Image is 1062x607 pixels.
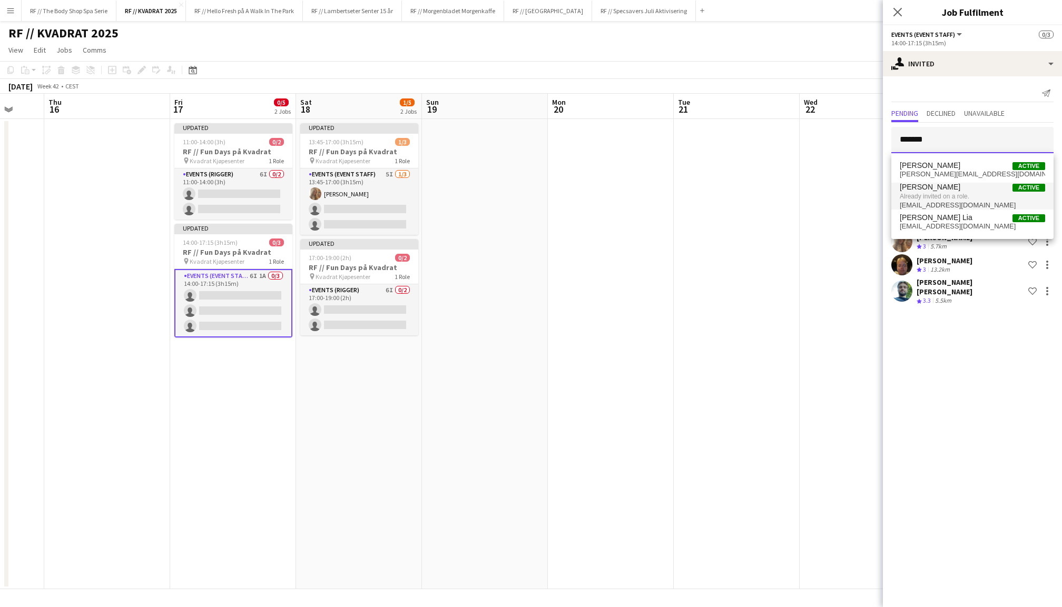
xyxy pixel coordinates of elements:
[891,31,963,38] button: Events (Event Staff)
[48,97,62,107] span: Thu
[174,247,292,257] h3: RF // Fun Days på Kvadrat
[802,103,818,115] span: 22
[300,147,418,156] h3: RF // Fun Days på Kvadrat
[804,97,818,107] span: Wed
[8,81,33,92] div: [DATE]
[891,39,1054,47] div: 14:00-17:15 (3h15m)
[269,238,284,246] span: 0/3
[309,254,351,262] span: 17:00-19:00 (2h)
[900,222,1045,231] span: celine.virik.lia@gmail.com
[174,269,292,337] app-card-role: Events (Event Staff)6I1A0/314:00-17:15 (3h15m)
[174,168,292,220] app-card-role: Events (Rigger)6I0/211:00-14:00 (3h)
[190,257,244,265] span: Kvadrat Kjøpesenter
[174,123,292,220] app-job-card: Updated11:00-14:00 (3h)0/2RF // Fun Days på Kvadrat Kvadrat Kjøpesenter1 RoleEvents (Rigger)6I0/2...
[933,296,953,305] div: 5.5km
[923,296,931,304] span: 3.3
[928,242,949,251] div: 5.7km
[883,5,1062,19] h3: Job Fulfilment
[300,97,312,107] span: Sat
[300,123,418,132] div: Updated
[917,256,972,265] div: [PERSON_NAME]
[900,201,1045,210] span: celinegjestelandhoines@gmail.com
[173,103,183,115] span: 17
[83,45,106,55] span: Comms
[550,103,566,115] span: 20
[300,168,418,235] app-card-role: Events (Event Staff)5I1/313:45-17:00 (3h15m)[PERSON_NAME]
[34,45,46,55] span: Edit
[183,138,225,146] span: 11:00-14:00 (3h)
[676,103,690,115] span: 21
[891,110,918,117] span: Pending
[316,157,370,165] span: Kvadrat Kjøpesenter
[29,43,50,57] a: Edit
[303,1,402,21] button: RF // Lambertseter Senter 15 år
[4,43,27,57] a: View
[47,103,62,115] span: 16
[174,97,183,107] span: Fri
[8,45,23,55] span: View
[900,183,960,192] span: Celine Gjesteland Høines
[928,265,952,274] div: 13.2km
[964,110,1005,117] span: Unavailable
[274,98,289,106] span: 0/5
[1012,184,1045,192] span: Active
[174,123,292,132] div: Updated
[56,45,72,55] span: Jobs
[309,138,363,146] span: 13:45-17:00 (3h15m)
[174,224,292,337] app-job-card: Updated14:00-17:15 (3h15m)0/3RF // Fun Days på Kvadrat Kvadrat Kjøpesenter1 RoleEvents (Event Sta...
[927,110,956,117] span: Declined
[425,103,439,115] span: 19
[923,242,926,250] span: 3
[65,82,79,90] div: CEST
[174,224,292,232] div: Updated
[269,257,284,265] span: 1 Role
[395,138,410,146] span: 1/3
[678,97,690,107] span: Tue
[400,98,415,106] span: 1/5
[186,1,303,21] button: RF // Hello Fresh på A Walk In The Park
[891,31,955,38] span: Events (Event Staff)
[22,1,116,21] button: RF // The Body Shop Spa Serie
[900,170,1045,178] span: celine@jacsped.no
[300,239,418,247] div: Updated
[300,239,418,335] app-job-card: Updated17:00-19:00 (2h)0/2RF // Fun Days på Kvadrat Kvadrat Kjøpesenter1 RoleEvents (Rigger)6I0/2...
[552,97,566,107] span: Mon
[883,51,1062,76] div: Invited
[300,284,418,335] app-card-role: Events (Rigger)6I0/217:00-19:00 (2h)
[400,107,417,115] div: 2 Jobs
[504,1,592,21] button: RF // [GEOGRAPHIC_DATA]
[1012,162,1045,170] span: Active
[116,1,186,21] button: RF // KVADRAT 2025
[35,82,61,90] span: Week 42
[269,138,284,146] span: 0/2
[183,238,238,246] span: 14:00-17:15 (3h15m)
[592,1,696,21] button: RF // Specsavers Juli Aktivisering
[395,254,410,262] span: 0/2
[900,192,1045,201] span: Already invited on a role.
[300,263,418,272] h3: RF // Fun Days på Kvadrat
[269,157,284,165] span: 1 Role
[274,107,291,115] div: 2 Jobs
[174,147,292,156] h3: RF // Fun Days på Kvadrat
[395,273,410,281] span: 1 Role
[1039,31,1054,38] span: 0/3
[395,157,410,165] span: 1 Role
[299,103,312,115] span: 18
[300,123,418,235] app-job-card: Updated13:45-17:00 (3h15m)1/3RF // Fun Days på Kvadrat Kvadrat Kjøpesenter1 RoleEvents (Event Sta...
[900,213,972,222] span: Celine Virik Lia
[8,25,119,41] h1: RF // KVADRAT 2025
[52,43,76,57] a: Jobs
[316,273,370,281] span: Kvadrat Kjøpesenter
[1012,214,1045,222] span: Active
[923,265,926,273] span: 3
[900,161,960,170] span: Celine Forsland
[917,277,1024,296] div: [PERSON_NAME] [PERSON_NAME]
[78,43,111,57] a: Comms
[190,157,244,165] span: Kvadrat Kjøpesenter
[426,97,439,107] span: Sun
[402,1,504,21] button: RF // Morgenbladet Morgenkaffe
